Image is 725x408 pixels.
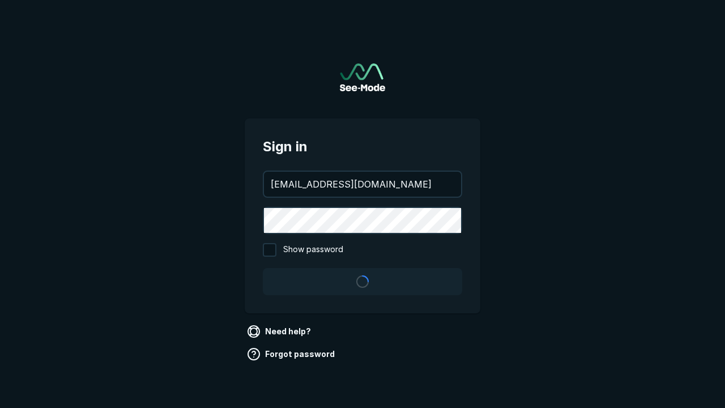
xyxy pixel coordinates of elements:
a: Forgot password [245,345,339,363]
input: your@email.com [264,172,461,197]
span: Sign in [263,137,462,157]
img: See-Mode Logo [340,63,385,91]
a: Need help? [245,322,315,341]
span: Show password [283,243,343,257]
a: Go to sign in [340,63,385,91]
